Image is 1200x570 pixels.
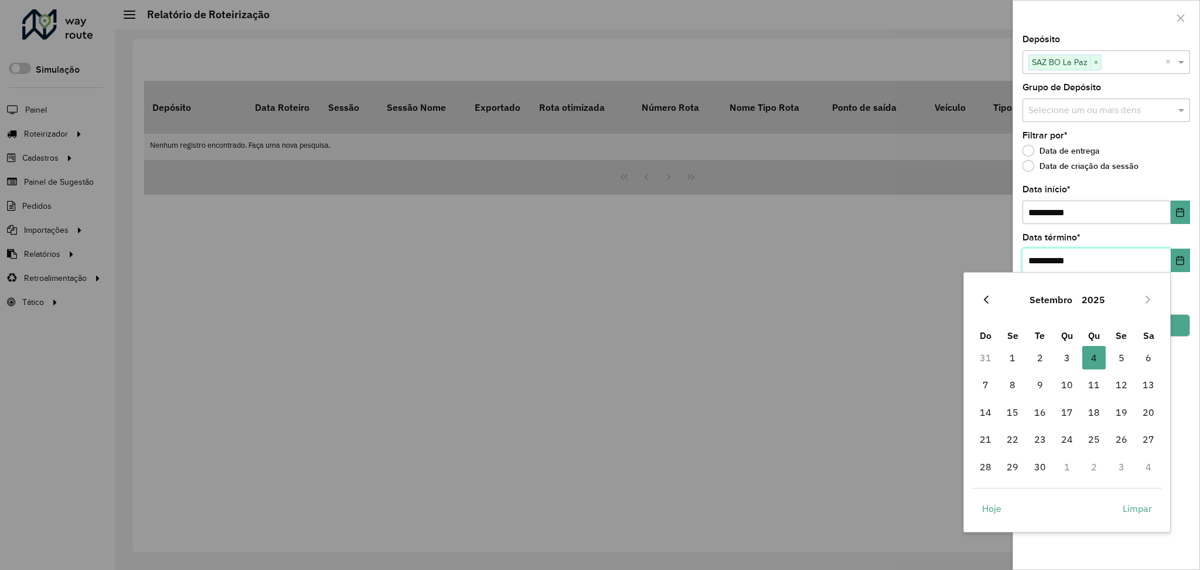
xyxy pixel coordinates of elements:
[1028,455,1052,479] span: 30
[980,330,991,341] span: Do
[974,428,997,451] span: 21
[1113,497,1162,520] button: Limpar
[1027,344,1054,371] td: 2
[1108,371,1135,398] td: 12
[999,344,1026,371] td: 1
[972,399,999,426] td: 14
[982,501,1001,515] span: Hoje
[972,453,999,480] td: 28
[963,272,1171,532] div: Choose Date
[1054,453,1080,480] td: 1
[1135,344,1162,371] td: 6
[1088,330,1100,341] span: Qu
[977,290,996,309] button: Previous Month
[1090,56,1101,70] span: ×
[972,371,999,398] td: 7
[1077,286,1110,314] button: Choose Year
[1061,330,1073,341] span: Qu
[1080,399,1107,426] td: 18
[1082,428,1106,451] span: 25
[972,426,999,453] td: 21
[1054,426,1080,453] td: 24
[1171,201,1190,224] button: Choose Date
[1108,453,1135,480] td: 3
[1137,428,1160,451] span: 27
[1135,371,1162,398] td: 13
[1001,428,1024,451] span: 22
[1108,426,1135,453] td: 26
[1082,346,1106,369] span: 4
[974,455,997,479] span: 28
[1022,230,1080,245] label: Data término
[1137,401,1160,424] span: 20
[1165,55,1175,69] span: Clear all
[1001,455,1024,479] span: 29
[1027,399,1054,426] td: 16
[972,497,1011,520] button: Hoje
[1001,346,1024,369] span: 1
[1028,401,1052,424] span: 16
[1110,373,1133,396] span: 12
[1007,330,1018,341] span: Se
[1110,401,1133,424] span: 19
[1022,160,1138,172] label: Data de criação da sessão
[1135,453,1162,480] td: 4
[1108,344,1135,371] td: 5
[974,373,997,396] span: 7
[1135,426,1162,453] td: 27
[1001,373,1024,396] span: 8
[1054,344,1080,371] td: 3
[1027,453,1054,480] td: 30
[999,371,1026,398] td: 8
[1123,501,1152,515] span: Limpar
[1055,401,1079,424] span: 17
[1080,371,1107,398] td: 11
[972,344,999,371] td: 31
[1054,399,1080,426] td: 17
[1082,373,1106,396] span: 11
[1028,428,1052,451] span: 23
[1028,373,1052,396] span: 9
[1029,55,1090,69] span: SAZ BO La Paz
[1143,330,1154,341] span: Sa
[974,401,997,424] span: 14
[1028,346,1052,369] span: 2
[1171,249,1190,272] button: Choose Date
[999,399,1026,426] td: 15
[1082,401,1106,424] span: 18
[1027,426,1054,453] td: 23
[1137,373,1160,396] span: 13
[1054,371,1080,398] td: 10
[1110,428,1133,451] span: 26
[1137,346,1160,369] span: 6
[1001,401,1024,424] span: 15
[1116,330,1127,341] span: Se
[1022,182,1071,196] label: Data início
[1055,346,1079,369] span: 3
[1080,426,1107,453] td: 25
[1022,145,1100,157] label: Data de entrega
[1108,399,1135,426] td: 19
[1035,330,1045,341] span: Te
[1027,371,1054,398] td: 9
[1022,80,1101,94] label: Grupo de Depósito
[1110,346,1133,369] span: 5
[999,453,1026,480] td: 29
[1055,373,1079,396] span: 10
[1025,286,1077,314] button: Choose Month
[999,426,1026,453] td: 22
[1022,32,1060,46] label: Depósito
[1138,290,1157,309] button: Next Month
[1055,428,1079,451] span: 24
[1022,128,1068,142] label: Filtrar por
[1080,453,1107,480] td: 2
[1135,399,1162,426] td: 20
[1080,344,1107,371] td: 4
